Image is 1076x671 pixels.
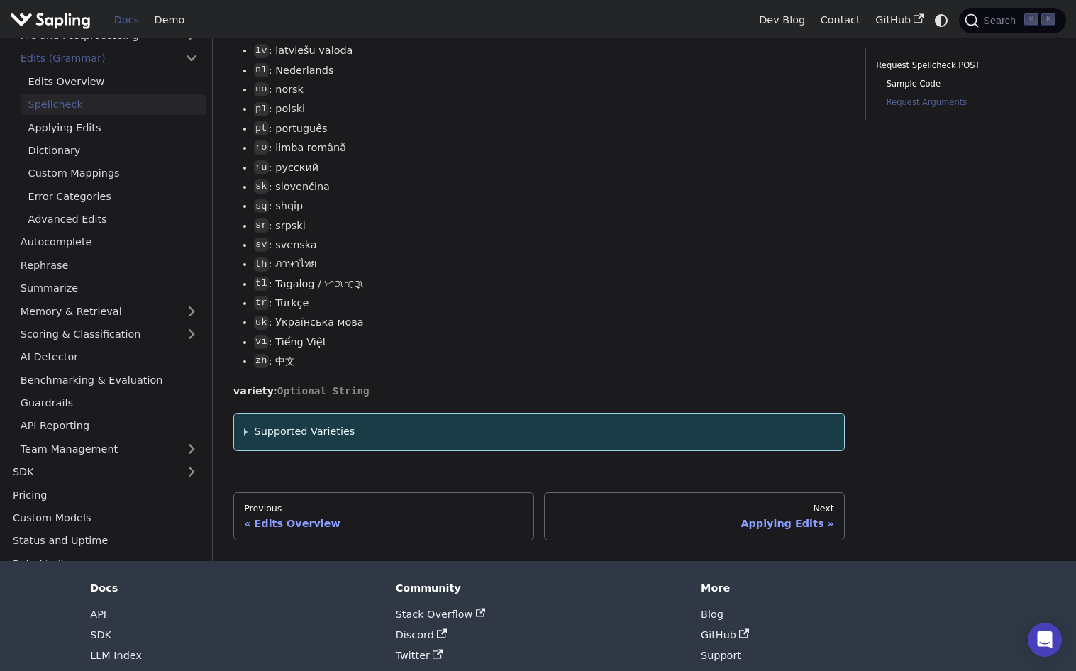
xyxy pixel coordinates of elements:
a: Twitter [396,650,443,661]
a: Rate Limits [5,553,206,574]
li: : português [254,121,845,138]
code: tl [254,277,269,291]
a: Stack Overflow [396,609,485,620]
li: : русский [254,160,845,177]
li: : Tagalog / ᜆᜄᜎᜓᜄ᜔ [254,276,845,293]
a: LLM Index [90,650,142,661]
code: pt [254,121,269,135]
a: NextApplying Edits [544,492,845,540]
nav: Docs pages [233,492,845,540]
code: sk [254,179,269,194]
button: Switch between dark and light mode (currently system mode) [931,10,952,30]
li: : latviešu valoda [254,43,845,60]
code: tr [254,296,269,310]
div: Edits Overview [244,517,523,530]
a: SDK [5,462,177,482]
a: Support [701,650,741,661]
div: Next [555,503,834,514]
code: lv [254,44,269,58]
a: API Reporting [13,416,206,436]
code: zh [254,354,269,368]
a: Demo [147,9,192,31]
li: : norsk [254,82,845,99]
button: Expand sidebar category 'SDK' [177,462,206,482]
li: : Tiếng Việt [254,334,845,351]
a: Contact [813,9,868,31]
strong: variety [233,385,274,396]
summary: Supported Varieties [244,423,834,440]
code: sr [254,218,269,233]
a: AI Detector [13,347,206,367]
a: API [90,609,106,620]
code: pl [254,102,269,116]
code: uk [254,316,269,330]
li: : Українська мова [254,314,845,331]
code: th [254,257,269,272]
img: Sapling.ai [10,10,91,30]
kbd: ⌘ [1024,13,1038,26]
a: Spellcheck [21,94,206,115]
a: Advanced Edits [21,209,206,229]
a: Dev Blog [751,9,812,31]
span: Optional String [277,385,370,396]
a: Sapling.ai [10,10,96,30]
a: PreviousEdits Overview [233,492,534,540]
a: Docs [106,9,147,31]
kbd: K [1041,13,1055,26]
p: : [233,383,845,400]
a: Pricing [5,484,206,505]
a: Dictionary [21,140,206,160]
a: Request Spellcheck POST [876,59,1050,72]
code: sq [254,199,269,213]
div: Docs [90,582,375,594]
a: Summarize [13,278,206,299]
a: Error Categories [21,186,206,206]
a: Benchmarking & Evaluation [13,370,206,390]
a: Applying Edits [21,117,206,138]
a: Request Arguments [887,96,1046,109]
li: : shqip [254,198,845,215]
a: Team Management [13,438,206,459]
code: nl [254,63,269,77]
div: Open Intercom Messenger [1028,623,1062,657]
li: : Türkçe [254,295,845,312]
a: Edits Overview [21,71,206,91]
a: Memory & Retrieval [13,301,206,321]
button: Search (Command+K) [959,8,1065,33]
li: : Nederlands [254,62,845,79]
div: More [701,582,986,594]
code: no [254,82,269,96]
li: : 中文 [254,353,845,370]
a: Custom Mappings [21,163,206,184]
code: sv [254,238,269,252]
span: Search [979,15,1024,26]
li: : polski [254,101,845,118]
div: Community [396,582,681,594]
a: Status and Uptime [5,531,206,551]
div: Applying Edits [555,517,834,530]
code: ru [254,160,269,174]
a: Blog [701,609,723,620]
li: : svenska [254,237,845,254]
a: Autocomplete [13,232,206,253]
a: SDK [90,629,111,640]
div: Previous [244,503,523,514]
a: Scoring & Classification [13,323,206,344]
code: ro [254,140,269,155]
li: : srpski [254,218,845,235]
a: Guardrails [13,392,206,413]
code: vi [254,335,269,349]
a: Sample Code [887,77,1046,91]
a: Edits (Grammar) [13,48,206,69]
li: : ภาษาไทย [254,256,845,273]
a: GitHub [701,629,749,640]
a: Rephrase [13,255,206,275]
li: : slovenčina [254,179,845,196]
a: Custom Models [5,507,206,528]
li: : limba română [254,140,845,157]
a: Discord [396,629,447,640]
a: GitHub [867,9,931,31]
